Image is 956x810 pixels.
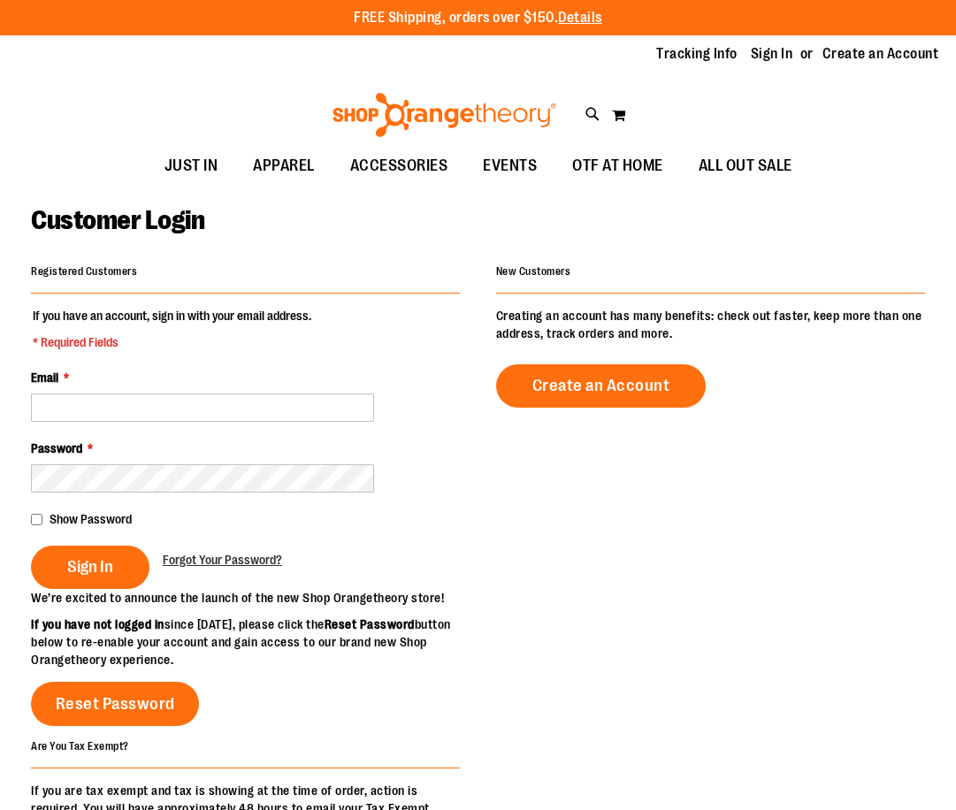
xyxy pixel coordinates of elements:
[253,146,315,186] span: APPAREL
[31,371,58,385] span: Email
[163,551,282,569] a: Forgot Your Password?
[56,694,175,714] span: Reset Password
[558,10,602,26] a: Details
[31,546,149,589] button: Sign In
[31,307,313,351] legend: If you have an account, sign in with your email address.
[31,205,204,235] span: Customer Login
[31,265,137,278] strong: Registered Customers
[325,617,415,631] strong: Reset Password
[496,307,925,342] p: Creating an account has many benefits: check out faster, keep more than one address, track orders...
[483,146,537,186] span: EVENTS
[496,364,707,408] a: Create an Account
[67,557,113,577] span: Sign In
[532,376,670,395] span: Create an Account
[496,265,571,278] strong: New Customers
[31,617,164,631] strong: If you have not logged in
[350,146,448,186] span: ACCESSORIES
[699,146,792,186] span: ALL OUT SALE
[822,44,939,64] a: Create an Account
[163,553,282,567] span: Forgot Your Password?
[33,333,311,351] span: * Required Fields
[31,589,478,607] p: We’re excited to announce the launch of the new Shop Orangetheory store!
[31,615,478,669] p: since [DATE], please click the button below to re-enable your account and gain access to our bran...
[656,44,738,64] a: Tracking Info
[164,146,218,186] span: JUST IN
[31,682,199,726] a: Reset Password
[354,8,602,28] p: FREE Shipping, orders over $150.
[31,441,82,455] span: Password
[50,512,132,526] span: Show Password
[751,44,793,64] a: Sign In
[31,740,129,753] strong: Are You Tax Exempt?
[572,146,663,186] span: OTF AT HOME
[330,93,559,137] img: Shop Orangetheory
